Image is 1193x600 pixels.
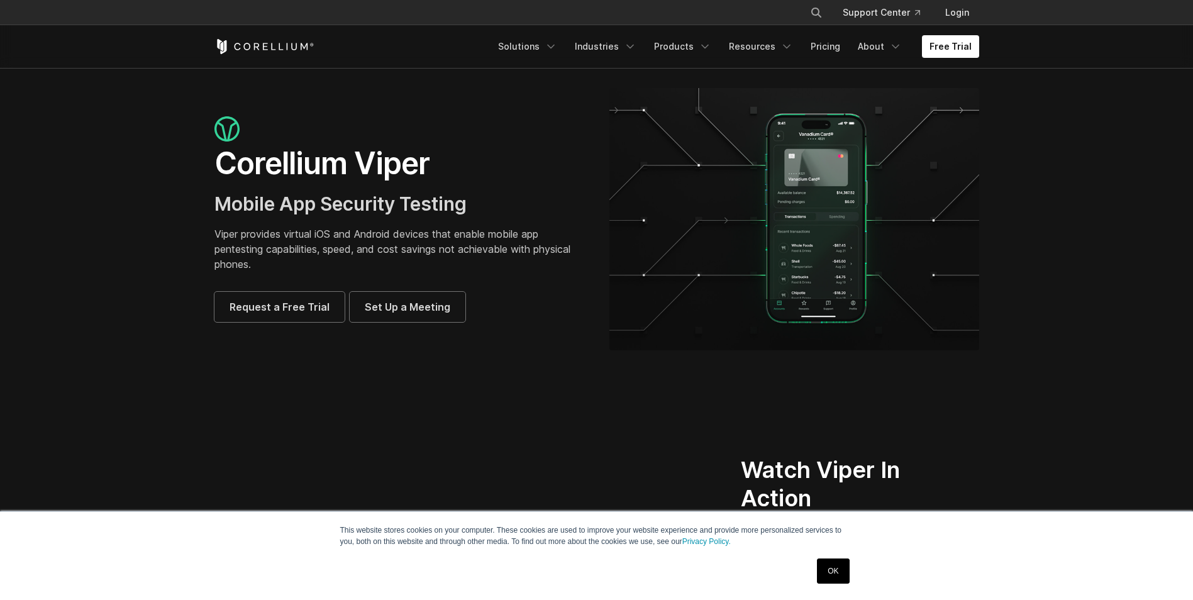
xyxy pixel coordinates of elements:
[365,299,450,314] span: Set Up a Meeting
[214,192,467,215] span: Mobile App Security Testing
[214,226,584,272] p: Viper provides virtual iOS and Android devices that enable mobile app pentesting capabilities, sp...
[721,35,801,58] a: Resources
[817,558,849,584] a: OK
[609,88,979,350] img: viper_hero
[741,456,931,513] h2: Watch Viper In Action
[491,35,979,58] div: Navigation Menu
[803,35,848,58] a: Pricing
[922,35,979,58] a: Free Trial
[567,35,644,58] a: Industries
[850,35,909,58] a: About
[214,145,584,182] h1: Corellium Viper
[230,299,330,314] span: Request a Free Trial
[340,525,853,547] p: This website stores cookies on your computer. These cookies are used to improve your website expe...
[682,537,731,546] a: Privacy Policy.
[214,292,345,322] a: Request a Free Trial
[214,39,314,54] a: Corellium Home
[350,292,465,322] a: Set Up a Meeting
[795,1,979,24] div: Navigation Menu
[491,35,565,58] a: Solutions
[833,1,930,24] a: Support Center
[646,35,719,58] a: Products
[214,116,240,142] img: viper_icon_large
[935,1,979,24] a: Login
[805,1,828,24] button: Search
